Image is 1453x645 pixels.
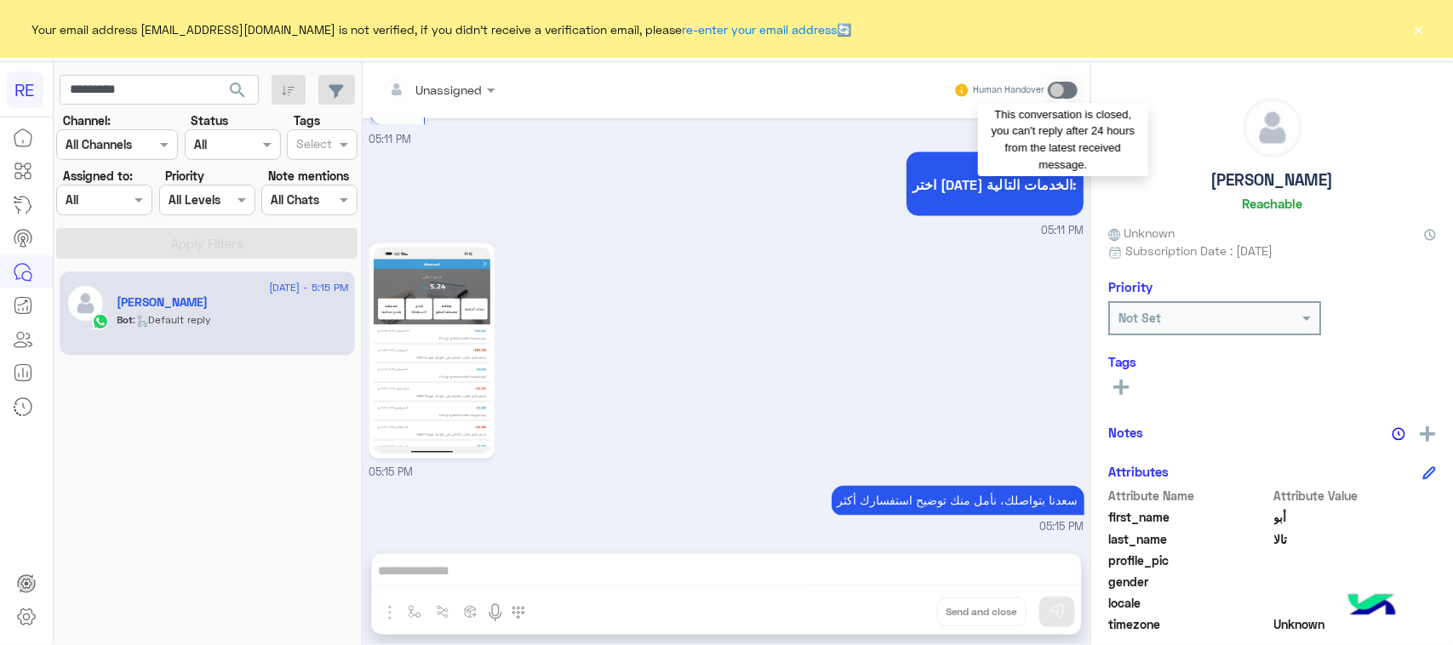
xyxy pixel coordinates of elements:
[1108,573,1271,591] span: gender
[217,75,259,111] button: search
[1108,487,1271,505] span: Attribute Name
[832,486,1084,516] p: 23/9/2024, 5:15 PM
[1125,242,1273,260] span: Subscription Date : [DATE]
[1392,427,1405,441] img: notes
[1274,508,1437,526] span: أبو
[7,71,43,108] div: RE
[117,295,209,310] h5: أبو تالا
[92,313,109,330] img: WhatsApp
[1042,223,1084,239] span: 05:11 PM
[1108,464,1169,479] h6: Attributes
[1108,594,1271,612] span: locale
[1274,530,1437,548] span: تالا
[165,167,204,185] label: Priority
[1108,615,1271,633] span: timezone
[191,111,228,129] label: Status
[1108,354,1436,369] h6: Tags
[1108,530,1271,548] span: last_name
[1040,520,1084,536] span: 05:15 PM
[937,597,1027,626] button: Send and close
[227,80,248,100] span: search
[1342,577,1402,636] img: hulul-logo.png
[1211,170,1334,190] h5: [PERSON_NAME]
[63,167,133,185] label: Assigned to:
[134,313,212,326] span: : Default reply
[1274,487,1437,505] span: Attribute Value
[1108,224,1175,242] span: Unknown
[117,313,134,326] span: Bot
[683,22,838,37] a: re-enter your email address
[1244,99,1301,157] img: defaultAdmin.png
[269,280,348,295] span: [DATE] - 5:15 PM
[1274,573,1437,591] span: null
[56,228,358,259] button: Apply Filters
[1410,20,1427,37] button: ×
[66,284,105,322] img: defaultAdmin.png
[1420,426,1435,442] img: add
[912,176,1078,192] span: اختر [DATE] الخدمات التالية:
[374,248,490,454] img: 405713272552615.jpg
[1108,551,1271,569] span: profile_pic
[32,20,852,38] span: Your email address [EMAIL_ADDRESS][DOMAIN_NAME] is not verified, if you didn't receive a verifica...
[294,111,320,129] label: Tags
[1242,196,1302,211] h6: Reachable
[268,167,349,185] label: Note mentions
[1108,425,1143,440] h6: Notes
[63,111,111,129] label: Channel:
[973,83,1044,97] small: Human Handover
[1108,508,1271,526] span: first_name
[369,466,414,479] span: 05:15 PM
[294,134,332,157] div: Select
[1108,279,1153,294] h6: Priority
[1274,615,1437,633] span: Unknown
[1274,594,1437,612] span: null
[369,133,412,146] span: 05:11 PM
